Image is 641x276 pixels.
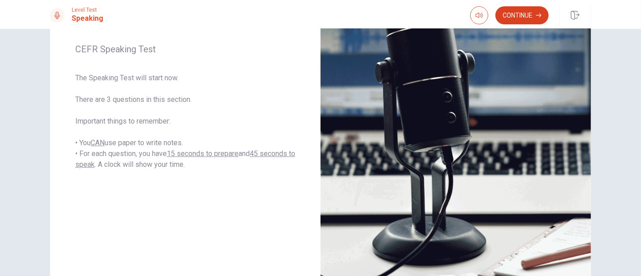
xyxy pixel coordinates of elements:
[495,6,549,24] button: Continue
[75,73,295,170] span: The Speaking Test will start now. There are 3 questions in this section. Important things to reme...
[75,44,295,55] span: CEFR Speaking Test
[72,13,103,24] h1: Speaking
[72,7,103,13] span: Level Test
[91,138,105,147] u: CAN
[167,149,238,158] u: 15 seconds to prepare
